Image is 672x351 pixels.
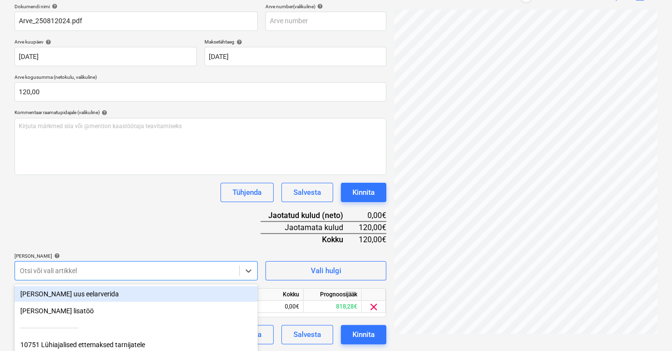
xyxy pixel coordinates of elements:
[15,74,386,82] p: Arve kogusumma (netokulu, valikuline)
[304,301,362,313] div: 818,28€
[15,286,258,302] div: Lisa uus eelarverida
[15,303,258,319] div: [PERSON_NAME] lisatöö
[293,186,321,199] div: Salvesta
[293,328,321,341] div: Salvesta
[100,110,107,116] span: help
[15,286,258,302] div: [PERSON_NAME] uus eelarverida
[352,186,375,199] div: Kinnita
[359,234,386,245] div: 120,00€
[281,325,333,344] button: Salvesta
[359,221,386,234] div: 120,00€
[265,261,386,280] button: Vali hulgi
[15,253,258,259] div: [PERSON_NAME]
[15,12,258,31] input: Dokumendi nimi
[15,3,258,10] div: Dokumendi nimi
[52,253,60,259] span: help
[15,320,258,336] div: ------------------------------
[15,39,197,45] div: Arve kuupäev
[368,301,380,313] span: clear
[15,109,386,116] div: Kommentaar raamatupidajale (valikuline)
[311,264,341,277] div: Vali hulgi
[233,186,262,199] div: Tühjenda
[50,3,58,9] span: help
[15,47,197,66] input: Arve kuupäeva pole määratud.
[44,39,51,45] span: help
[265,3,386,10] div: Arve number (valikuline)
[15,82,386,102] input: Arve kogusumma (netokulu, valikuline)
[261,210,359,221] div: Jaotatud kulud (neto)
[261,221,359,234] div: Jaotamata kulud
[352,328,375,341] div: Kinnita
[281,183,333,202] button: Salvesta
[234,39,242,45] span: help
[205,47,387,66] input: Tähtaega pole määratud
[246,289,304,301] div: Kokku
[15,303,258,319] div: Lisa uus lisatöö
[246,301,304,313] div: 0,00€
[261,234,359,245] div: Kokku
[341,325,386,344] button: Kinnita
[304,289,362,301] div: Prognoosijääk
[624,305,672,351] iframe: Chat Widget
[205,39,387,45] div: Maksetähtaeg
[341,183,386,202] button: Kinnita
[315,3,323,9] span: help
[265,12,386,31] input: Arve number
[359,210,386,221] div: 0,00€
[220,183,274,202] button: Tühjenda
